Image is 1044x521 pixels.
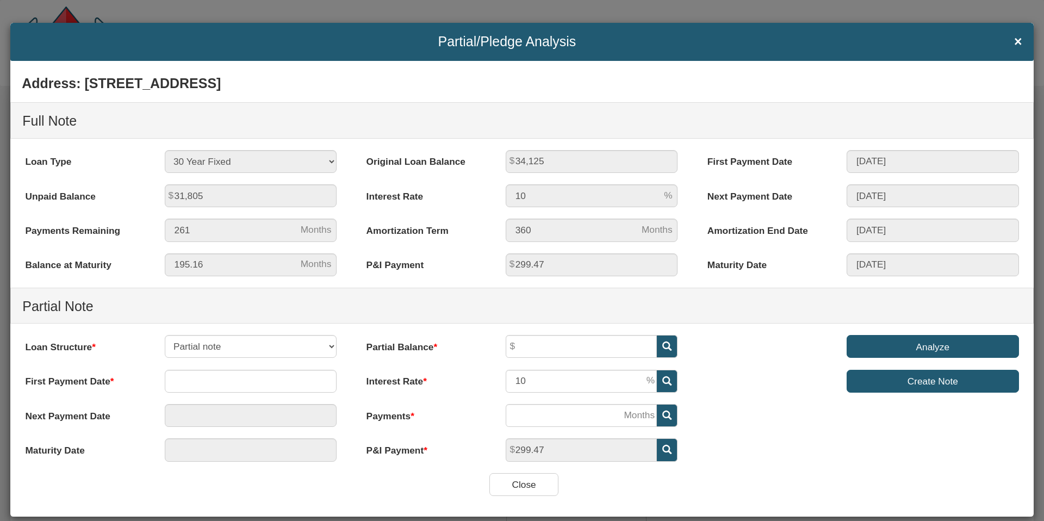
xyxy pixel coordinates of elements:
[14,219,153,237] label: Payments Remaining
[22,106,1021,136] h4: Full Note
[355,184,494,203] label: Interest Rate
[847,335,1019,358] input: Analyze
[22,76,221,91] b: Address: [STREET_ADDRESS]
[14,370,153,388] label: First Payment Date
[355,335,494,353] label: Partial Balance
[22,34,992,49] span: Partial/Pledge Analysis
[14,404,153,423] label: Next Payment Date
[696,150,835,169] label: First Payment Date
[355,438,494,457] label: P&I Payment
[847,370,1019,393] input: Create Note
[1014,34,1022,49] span: ×
[489,473,558,496] input: Close
[355,219,494,237] label: Amortization Term
[14,253,153,272] label: Balance at Maturity
[696,184,835,203] label: Next Payment Date
[696,253,835,272] label: Maturity Date
[14,184,153,203] label: Unpaid Balance
[22,291,1021,321] h4: Partial Note
[355,404,494,423] label: Payments
[14,438,153,457] label: Maturity Date
[355,150,494,169] label: Original Loan Balance
[14,150,153,169] label: Loan Type
[696,219,835,237] label: Amortization End Date
[355,253,494,272] label: P&I Payment
[355,370,494,388] label: Interest Rate
[14,335,153,353] label: Loan Structure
